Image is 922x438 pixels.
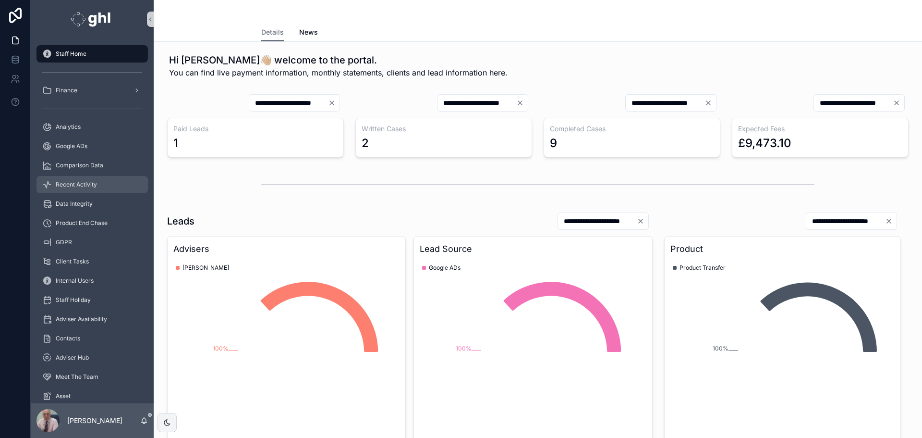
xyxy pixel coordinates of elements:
h3: Advisers [173,242,400,256]
a: Analytics [36,118,148,136]
span: [PERSON_NAME] [182,264,229,272]
span: Google ADs [56,142,87,150]
a: Finance [36,82,148,99]
span: Meet The Team [56,373,98,381]
a: Adviser Availability [36,311,148,328]
a: Adviser Hub [36,349,148,366]
a: Asset [36,388,148,405]
button: Clear [885,217,897,225]
a: Comparison Data [36,157,148,174]
span: Internal Users [56,277,94,285]
h3: Lead Source [420,242,646,256]
span: Analytics [56,123,81,131]
a: Details [261,24,284,42]
span: Recent Activity [56,181,97,188]
h3: Product [670,242,895,256]
span: Google ADs [429,264,461,272]
h1: Leads [167,214,194,228]
h3: Completed Cases [550,124,714,134]
a: Staff Home [36,45,148,63]
a: Google ADs [36,138,148,155]
span: GDPR [56,238,72,246]
span: News [299,27,318,37]
span: Details [261,27,284,37]
a: Client Tasks [36,253,148,270]
span: Comparison Data [56,162,103,169]
a: News [299,24,318,43]
span: Product End Chase [56,219,108,227]
span: You can find live payment information, monthly statements, clients and lead information here. [169,67,508,78]
a: Data Integrity [36,195,148,213]
div: 2 [362,136,369,151]
h3: Paid Leads [173,124,338,134]
a: Contacts [36,330,148,347]
button: Clear [637,217,648,225]
span: Staff Holiday [56,296,91,304]
span: Finance [56,87,77,94]
span: Adviser Hub [56,354,89,362]
img: App logo [71,12,113,27]
span: Product Transfer [679,264,726,272]
button: Clear [516,99,528,107]
span: Asset [56,392,71,400]
h3: Expected Fees [738,124,902,134]
a: Internal Users [36,272,148,289]
button: Clear [704,99,716,107]
span: Client Tasks [56,258,89,265]
a: Recent Activity [36,176,148,193]
h3: Written Cases [362,124,526,134]
tspan: 100% [713,345,728,352]
a: Product End Chase [36,214,148,232]
div: scrollable content [31,38,154,403]
tspan: 100% [456,345,472,352]
div: 9 [550,136,557,151]
a: Staff Holiday [36,291,148,309]
span: Contacts [56,335,80,342]
button: Clear [328,99,340,107]
span: Data Integrity [56,200,93,208]
span: Adviser Availability [56,315,107,323]
div: £9,473.10 [738,136,791,151]
h1: Hi [PERSON_NAME]👋🏼 welcome to the portal. [169,53,508,67]
button: Clear [893,99,904,107]
a: GDPR [36,234,148,251]
div: 1 [173,136,178,151]
a: Meet The Team [36,368,148,386]
span: Staff Home [56,50,86,58]
p: [PERSON_NAME] [67,416,122,425]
